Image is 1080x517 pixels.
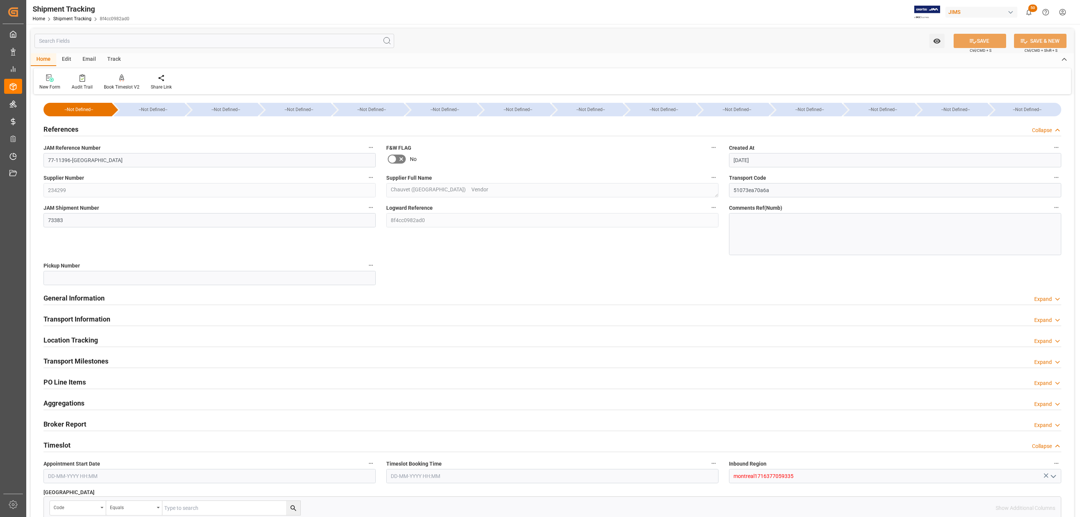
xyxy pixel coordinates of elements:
span: No [410,155,417,163]
button: F&W FLAG [709,143,718,152]
div: --Not Defined-- [486,103,550,116]
div: --Not Defined-- [632,103,696,116]
button: open menu [1047,470,1059,482]
input: DD-MM-YYYY HH:MM [386,469,718,483]
div: --Not Defined-- [186,103,258,116]
h2: Broker Report [43,419,86,429]
button: SAVE [954,34,1006,48]
button: Logward Reference [709,203,718,212]
div: --Not Defined-- [624,103,696,116]
a: Home [33,16,45,21]
h2: Aggregations [43,398,84,408]
div: Email [77,53,102,66]
h2: Transport Milestones [43,356,108,366]
div: Expand [1034,358,1052,366]
div: JIMS [945,7,1017,18]
span: Inbound Region [729,460,766,468]
div: --Not Defined-- [340,103,404,116]
h2: PO Line Items [43,377,86,387]
div: --Not Defined-- [770,103,841,116]
div: Book Timeslot V2 [104,84,139,90]
div: New Form [39,84,60,90]
div: --Not Defined-- [51,103,106,116]
div: Edit [56,53,77,66]
span: JAM Shipment Number [43,204,99,212]
img: Exertis%20JAM%20-%20Email%20Logo.jpg_1722504956.jpg [914,6,940,19]
button: open menu [50,501,106,515]
div: --Not Defined-- [916,103,988,116]
span: Pickup Number [43,262,80,270]
div: --Not Defined-- [43,103,112,116]
div: Expand [1034,295,1052,303]
div: Collapse [1032,126,1052,134]
div: --Not Defined-- [267,103,331,116]
div: --Not Defined-- [697,103,769,116]
div: Expand [1034,337,1052,345]
div: Collapse [1032,442,1052,450]
div: Expand [1034,400,1052,408]
div: Track [102,53,126,66]
div: --Not Defined-- [333,103,404,116]
span: F&W FLAG [386,144,411,152]
span: Timeslot Booking Time [386,460,442,468]
h2: General Information [43,293,105,303]
div: Home [31,53,56,66]
div: code [54,502,98,511]
div: Shipment Tracking [33,3,129,15]
div: --Not Defined-- [843,103,915,116]
button: Timeslot Booking Time [709,458,718,468]
textarea: Chauvet ([GEOGRAPHIC_DATA]) Vendor [386,183,718,197]
button: Supplier Full Name [709,173,718,182]
span: Transport Code [729,174,766,182]
button: Comments Ref(Numb) [1051,203,1061,212]
div: --Not Defined-- [851,103,915,116]
div: Share Link [151,84,172,90]
button: Pickup Number [366,260,376,270]
h2: References [43,124,78,134]
input: Type to search [162,501,300,515]
button: Appointment Start Date [366,458,376,468]
span: Ctrl/CMD + S [970,48,991,53]
div: Expand [1034,379,1052,387]
button: Help Center [1037,4,1054,21]
button: open menu [106,501,162,515]
span: JAM Reference Number [43,144,100,152]
input: DD-MM-YYYY HH:MM [43,469,376,483]
input: Type to search/select [729,469,1061,483]
span: Supplier Number [43,174,84,182]
span: Appointment Start Date [43,460,100,468]
button: JAM Reference Number [366,143,376,152]
button: Supplier Number [366,173,376,182]
a: Shipment Tracking [53,16,91,21]
span: Created At [729,144,754,152]
button: SAVE & NEW [1014,34,1066,48]
div: --Not Defined-- [413,103,477,116]
span: [GEOGRAPHIC_DATA] [43,488,94,496]
button: search button [286,501,300,515]
div: --Not Defined-- [705,103,769,116]
button: Created At [1051,143,1061,152]
button: Transport Code [1051,173,1061,182]
span: 50 [1028,5,1037,12]
div: --Not Defined-- [924,103,988,116]
button: JIMS [945,5,1020,19]
input: Search Fields [34,34,394,48]
div: --Not Defined-- [559,103,623,116]
button: open menu [929,34,945,48]
span: Supplier Full Name [386,174,432,182]
div: --Not Defined-- [778,103,841,116]
span: Logward Reference [386,204,433,212]
div: --Not Defined-- [194,103,258,116]
div: --Not Defined-- [989,103,1061,116]
button: Inbound Region [1051,458,1061,468]
div: --Not Defined-- [478,103,550,116]
div: --Not Defined-- [114,103,185,116]
button: JAM Shipment Number [366,203,376,212]
h2: Transport Information [43,314,110,324]
div: --Not Defined-- [121,103,185,116]
button: show 50 new notifications [1020,4,1037,21]
div: Expand [1034,421,1052,429]
input: DD-MM-YYYY [729,153,1061,167]
div: Expand [1034,316,1052,324]
div: Equals [110,502,154,511]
